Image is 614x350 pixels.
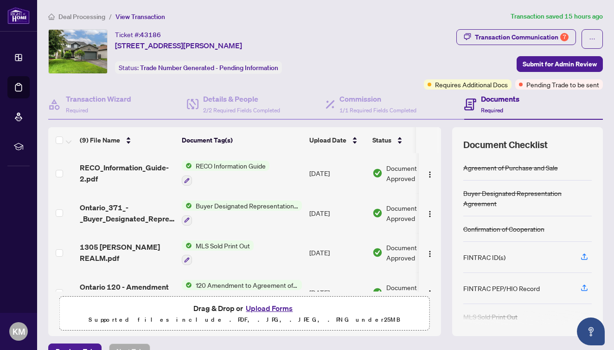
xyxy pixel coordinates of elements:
[115,40,242,51] span: [STREET_ADDRESS][PERSON_NAME]
[523,57,597,71] span: Submit for Admin Review
[306,233,369,273] td: [DATE]
[192,201,302,211] span: Buyer Designated Representation Agreement
[80,281,174,304] span: Ontario 120 - Amendment to Agreement of Purchase and Sale 49 1-2.pdf
[49,30,107,73] img: IMG-X12224006_1.jpg
[426,290,434,297] img: Logo
[203,93,280,104] h4: Details & People
[386,282,444,303] span: Document Approved
[369,127,448,153] th: Status
[386,203,444,223] span: Document Approved
[426,171,434,178] img: Logo
[192,240,254,251] span: MLS Sold Print Out
[475,30,569,45] div: Transaction Communication
[193,302,295,314] span: Drag & Drop or
[422,245,437,260] button: Logo
[560,33,569,41] div: 7
[372,135,391,145] span: Status
[80,162,174,184] span: RECO_Information_Guide-2.pdf
[339,107,416,114] span: 1/1 Required Fields Completed
[456,29,576,45] button: Transaction Communication7
[178,127,306,153] th: Document Tag(s)
[140,64,278,72] span: Trade Number Generated - Pending Information
[511,11,603,22] article: Transaction saved 15 hours ago
[80,202,174,224] span: Ontario_371_-_Buyer_Designated_Representation_Agreement_-_Authority_for.pdf
[306,153,369,193] td: [DATE]
[182,280,192,290] img: Status Icon
[481,93,519,104] h4: Documents
[182,280,302,305] button: Status Icon120 Amendment to Agreement of Purchase and Sale
[65,314,424,325] p: Supported files include .PDF, .JPG, .JPEG, .PNG under 25 MB
[115,13,165,21] span: View Transaction
[58,13,105,21] span: Deal Processing
[463,188,592,208] div: Buyer Designated Representation Agreement
[203,107,280,114] span: 2/2 Required Fields Completed
[13,325,25,338] span: KM
[140,31,161,39] span: 43186
[339,93,416,104] h4: Commission
[182,240,254,266] button: Status IconMLS Sold Print Out
[76,127,178,153] th: (9) File Name
[589,36,595,42] span: ellipsis
[426,250,434,258] img: Logo
[7,7,30,24] img: logo
[372,208,383,218] img: Document Status
[463,224,544,234] div: Confirmation of Cooperation
[182,161,192,171] img: Status Icon
[66,93,131,104] h4: Transaction Wizard
[80,135,120,145] span: (9) File Name
[182,201,302,226] button: Status IconBuyer Designated Representation Agreement
[517,56,603,72] button: Submit for Admin Review
[386,163,444,183] span: Document Approved
[372,247,383,258] img: Document Status
[309,135,346,145] span: Upload Date
[115,61,282,74] div: Status:
[372,168,383,178] img: Document Status
[306,193,369,233] td: [DATE]
[243,302,295,314] button: Upload Forms
[109,11,112,22] li: /
[66,107,88,114] span: Required
[306,127,369,153] th: Upload Date
[577,318,605,345] button: Open asap
[48,13,55,20] span: home
[182,240,192,251] img: Status Icon
[463,138,548,151] span: Document Checklist
[60,297,429,331] span: Drag & Drop orUpload FormsSupported files include .PDF, .JPG, .JPEG, .PNG under25MB
[463,283,540,293] div: FINTRAC PEP/HIO Record
[426,210,434,218] img: Logo
[115,29,161,40] div: Ticket #:
[306,272,369,312] td: [DATE]
[182,161,269,186] button: Status IconRECO Information Guide
[80,241,174,264] span: 1305 [PERSON_NAME] REALM.pdf
[386,242,444,263] span: Document Approved
[481,107,503,114] span: Required
[422,206,437,220] button: Logo
[192,161,269,171] span: RECO Information Guide
[372,287,383,298] img: Document Status
[422,285,437,300] button: Logo
[192,280,302,290] span: 120 Amendment to Agreement of Purchase and Sale
[463,162,558,173] div: Agreement of Purchase and Sale
[182,201,192,211] img: Status Icon
[463,252,505,262] div: FINTRAC ID(s)
[435,79,508,90] span: Requires Additional Docs
[526,79,599,90] span: Pending Trade to be sent
[422,166,437,181] button: Logo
